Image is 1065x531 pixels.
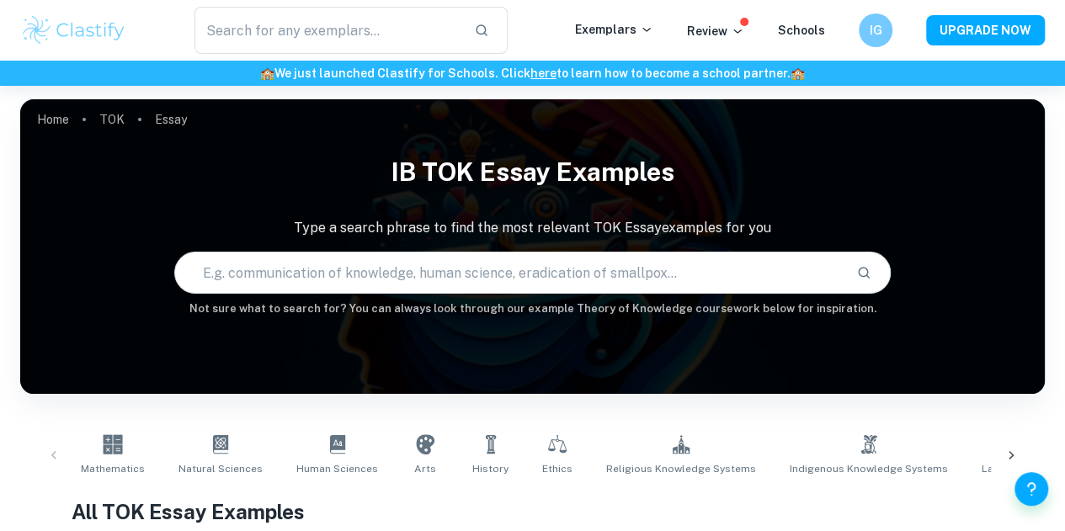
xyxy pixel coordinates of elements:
[37,108,69,131] a: Home
[20,218,1045,238] p: Type a search phrase to find the most relevant TOK Essay examples for you
[3,64,1062,82] h6: We just launched Clastify for Schools. Click to learn how to become a school partner.
[414,461,436,476] span: Arts
[791,66,805,80] span: 🏫
[790,461,948,476] span: Indigenous Knowledge Systems
[687,22,744,40] p: Review
[175,249,844,296] input: E.g. communication of knowledge, human science, eradication of smallpox...
[20,146,1045,198] h1: IB TOK Essay examples
[575,20,653,39] p: Exemplars
[472,461,509,476] span: History
[859,13,892,47] button: IG
[1014,472,1048,506] button: Help and Feedback
[72,496,993,527] h1: All TOK Essay Examples
[155,110,187,129] p: Essay
[20,13,127,47] img: Clastify logo
[982,461,1030,476] span: Language
[20,300,1045,317] h6: Not sure what to search for? You can always look through our example Theory of Knowledge coursewo...
[178,461,263,476] span: Natural Sciences
[530,66,556,80] a: here
[926,15,1045,45] button: UPGRADE NOW
[81,461,145,476] span: Mathematics
[778,24,825,37] a: Schools
[260,66,274,80] span: 🏫
[194,7,461,54] input: Search for any exemplars...
[296,461,378,476] span: Human Sciences
[606,461,756,476] span: Religious Knowledge Systems
[866,21,886,40] h6: IG
[99,108,125,131] a: TOK
[542,461,572,476] span: Ethics
[849,258,878,287] button: Search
